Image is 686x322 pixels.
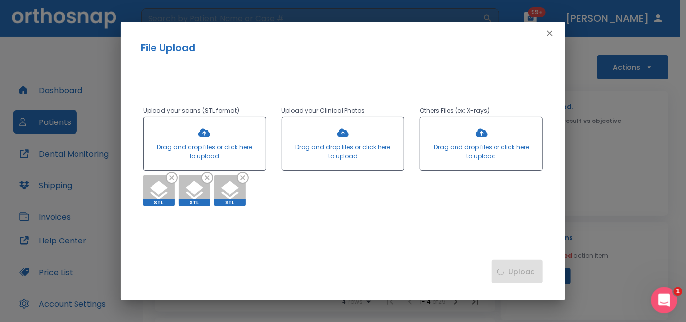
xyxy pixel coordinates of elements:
span: STL [214,199,246,206]
p: Upload your scans (STL format) [143,105,266,117]
span: 1 [674,287,683,296]
p: Upload your Clinical Photos [282,105,405,117]
iframe: Intercom live chat [651,287,678,314]
p: Others Files (ex: X-rays) [420,105,543,117]
span: STL [143,199,175,206]
span: STL [179,199,210,206]
h2: File Upload [141,40,545,55]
